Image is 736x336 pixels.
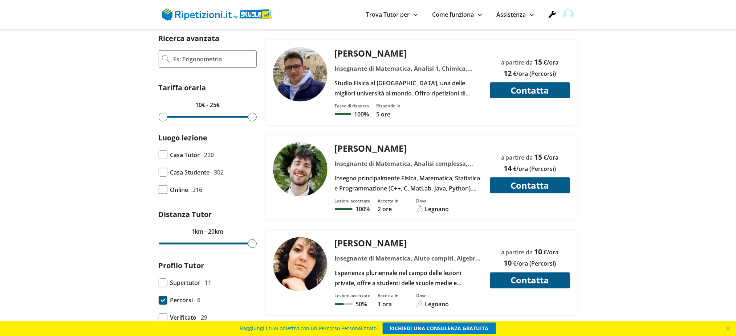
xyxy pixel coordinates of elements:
[170,150,200,160] span: Casa Tutor
[534,247,542,257] span: 10
[513,260,556,268] span: €/ora (Percorsi)
[240,323,377,334] span: Raggiungi i tuoi obiettivi con un Percorso Personalizzato
[355,205,370,213] p: 100%
[490,177,570,193] button: Contatta
[501,249,533,257] span: a partire da
[332,47,485,59] div: [PERSON_NAME]
[416,198,449,204] div: Dove
[425,300,449,308] div: Legnano
[490,273,570,288] button: Contatta
[513,165,556,173] span: €/ora (Percorsi)
[490,82,570,98] button: Contatta
[378,205,399,213] p: 2 ore
[159,210,212,220] label: Distanza Tutor
[416,293,449,299] div: Dove
[273,47,328,102] img: tutor a Legnano - Alessandro
[332,142,485,154] div: [PERSON_NAME]
[335,103,369,109] div: Tasso di risposta
[159,33,220,43] label: Ricerca avanzata
[159,100,257,110] p: 10€ - 25€
[162,8,272,21] img: logo Skuola.net | Ripetizioni.it
[504,68,512,78] span: 12
[332,173,485,193] div: Insegno principalmente Fisica, Matematica, Statistica e Programmazione (C++, C, MatLab, Java, Pyt...
[335,293,371,299] div: Lezioni accettate
[332,237,485,249] div: [PERSON_NAME]
[170,278,201,288] span: Supertutor
[214,167,224,177] span: 302
[273,142,328,197] img: tutor a Legnano - Francesco
[425,205,449,213] div: Legnano
[332,268,485,288] div: Esperienza pluriennale nel campo delle lezioni private, offre a studenti delle scuole medie e sup...
[378,300,399,308] p: 1 ora
[159,227,257,237] p: 1km - 20km
[170,185,188,195] span: Online
[366,11,418,19] a: Trova Tutor per
[193,185,203,195] span: 316
[162,10,272,18] a: logo Skuola.net | Ripetizioni.it
[501,153,533,161] span: a partire da
[205,278,212,288] span: 11
[544,58,559,66] span: €/ora
[354,110,369,118] p: 100%
[162,55,170,63] img: Ricerca Avanzata
[273,237,328,292] img: tutor a Legnano - Chiara
[170,167,210,177] span: Casa Studente
[173,54,253,65] input: Es: Trigonometria
[544,153,559,161] span: €/ora
[513,70,556,78] span: €/ora (Percorsi)
[170,295,193,306] span: Percorsi
[534,57,542,67] span: 15
[504,258,512,268] span: 10
[563,9,574,20] img: user avatar
[170,313,197,323] span: Verificato
[159,83,206,93] label: Tariffa oraria
[335,198,371,204] div: Lezioni accettate
[204,150,214,160] span: 220
[356,300,367,308] p: 50%
[332,159,485,169] div: Insegnante di Matematica, Analisi complessa, Analisi dei dati, Analisi matematica, Fisica, Fisica...
[497,11,534,19] a: Assistenza
[432,11,482,19] a: Come funziona
[378,293,399,299] div: Accetta in
[159,261,204,271] label: Profilo Tutor
[383,323,496,334] a: RICHIEDI UNA CONSULENZA GRATUITA
[332,254,485,264] div: Insegnante di Matematica, Aiuto compiti, Algebra, Biochimica, Biologia, Chimica, Disegno artistic...
[534,152,542,162] span: 15
[378,198,399,204] div: Accetta in
[377,103,401,109] div: Risponde in
[332,78,485,98] div: Studio Fisica al [GEOGRAPHIC_DATA], una delle migliori università al mondo. Offro ripetizioni di ...
[377,110,401,118] p: 5 ore
[159,133,208,143] label: Luogo lezione
[504,163,512,173] span: 14
[201,313,208,323] span: 29
[501,58,533,66] span: a partire da
[332,63,485,74] div: Insegnante di Matematica, Analisi 1, Chimica, Excel, Fisica, Fisica 1, Fondamenti di informatica,...
[198,295,201,306] span: 6
[544,249,559,257] span: €/ora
